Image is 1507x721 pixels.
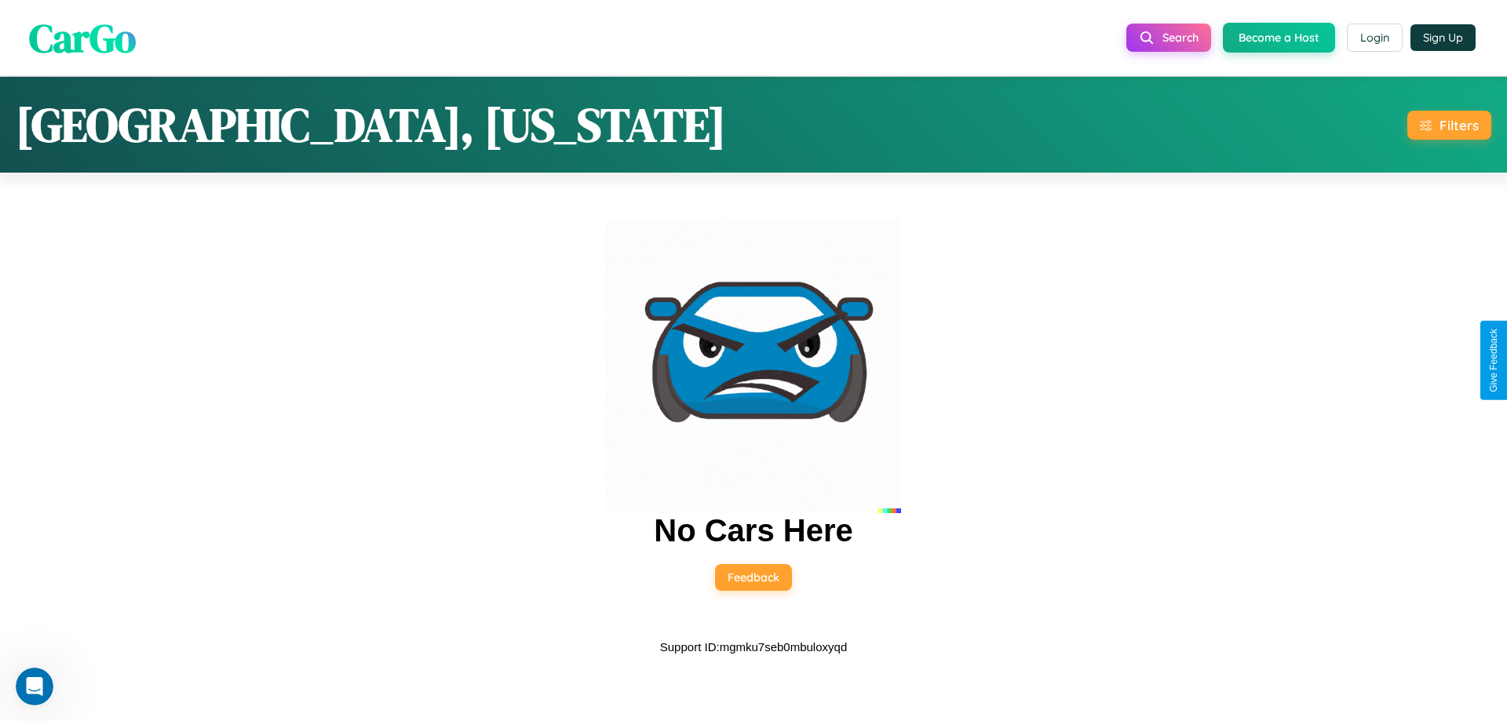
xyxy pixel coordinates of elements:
span: CarGo [29,10,136,64]
h1: [GEOGRAPHIC_DATA], [US_STATE] [16,93,726,157]
h2: No Cars Here [654,513,852,548]
div: Filters [1439,117,1479,133]
img: car [606,218,901,513]
button: Filters [1407,111,1491,140]
button: Search [1126,24,1211,52]
iframe: Intercom live chat [16,668,53,705]
button: Feedback [715,564,792,591]
div: Give Feedback [1488,329,1499,392]
button: Become a Host [1223,23,1335,53]
span: Search [1162,31,1199,45]
p: Support ID: mgmku7seb0mbuloxyqd [660,636,847,657]
button: Login [1347,24,1403,52]
button: Sign Up [1410,24,1476,51]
